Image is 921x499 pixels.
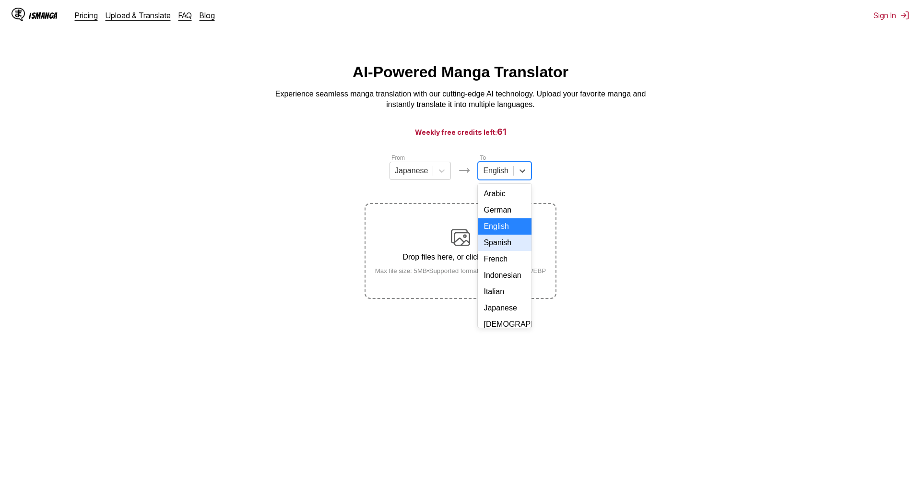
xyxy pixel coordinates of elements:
[459,165,470,176] img: Languages icon
[29,11,58,20] div: IsManga
[367,267,554,274] small: Max file size: 5MB • Supported formats: JP(E)G, PNG, WEBP
[178,11,192,20] a: FAQ
[478,186,531,202] div: Arabic
[874,11,909,20] button: Sign In
[106,11,171,20] a: Upload & Translate
[478,300,531,316] div: Japanese
[478,235,531,251] div: Spanish
[478,218,531,235] div: English
[478,316,531,333] div: [DEMOGRAPHIC_DATA]
[478,267,531,284] div: Indonesian
[75,11,98,20] a: Pricing
[480,154,486,161] label: To
[367,253,554,261] p: Drop files here, or click to browse.
[12,8,75,23] a: IsManga LogoIsManga
[478,202,531,218] div: German
[23,126,898,138] h3: Weekly free credits left:
[200,11,215,20] a: Blog
[269,89,652,110] p: Experience seamless manga translation with our cutting-edge AI technology. Upload your favorite m...
[391,154,405,161] label: From
[353,63,568,81] h1: AI-Powered Manga Translator
[12,8,25,21] img: IsManga Logo
[900,11,909,20] img: Sign out
[478,251,531,267] div: French
[497,127,507,137] span: 61
[478,284,531,300] div: Italian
